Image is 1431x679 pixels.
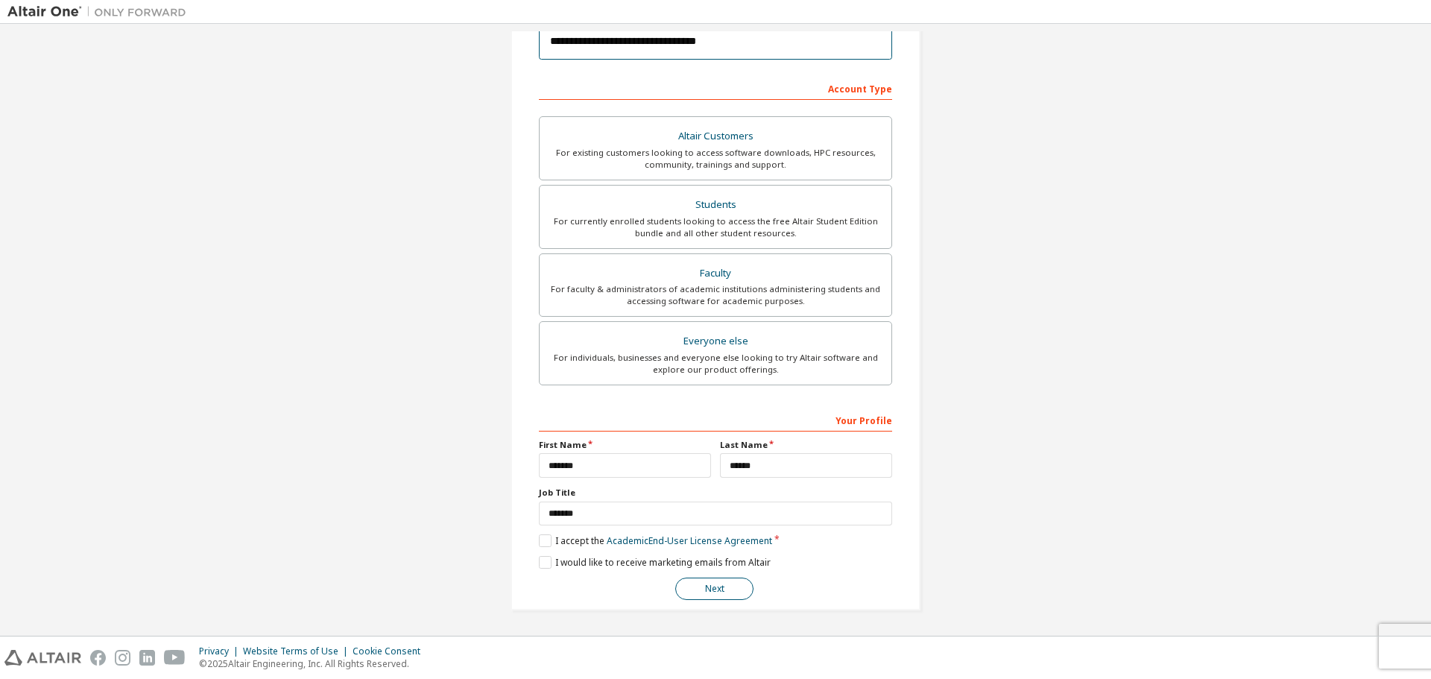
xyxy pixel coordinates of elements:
[539,76,892,100] div: Account Type
[539,439,711,451] label: First Name
[7,4,194,19] img: Altair One
[549,195,882,215] div: Students
[675,578,754,600] button: Next
[539,534,772,547] label: I accept the
[164,650,186,666] img: youtube.svg
[115,650,130,666] img: instagram.svg
[549,215,882,239] div: For currently enrolled students looking to access the free Altair Student Edition bundle and all ...
[549,331,882,352] div: Everyone else
[549,126,882,147] div: Altair Customers
[549,352,882,376] div: For individuals, businesses and everyone else looking to try Altair software and explore our prod...
[4,650,81,666] img: altair_logo.svg
[243,645,353,657] div: Website Terms of Use
[199,657,429,670] p: © 2025 Altair Engineering, Inc. All Rights Reserved.
[539,556,771,569] label: I would like to receive marketing emails from Altair
[549,263,882,284] div: Faculty
[549,147,882,171] div: For existing customers looking to access software downloads, HPC resources, community, trainings ...
[720,439,892,451] label: Last Name
[549,283,882,307] div: For faculty & administrators of academic institutions administering students and accessing softwa...
[607,534,772,547] a: Academic End-User License Agreement
[139,650,155,666] img: linkedin.svg
[539,487,892,499] label: Job Title
[199,645,243,657] div: Privacy
[90,650,106,666] img: facebook.svg
[353,645,429,657] div: Cookie Consent
[539,408,892,432] div: Your Profile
